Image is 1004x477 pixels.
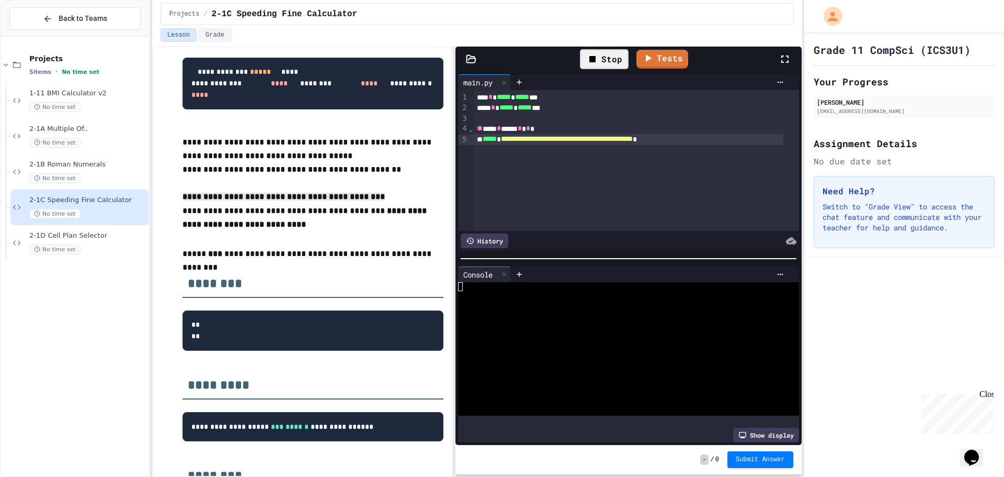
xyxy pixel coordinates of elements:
button: Submit Answer [727,451,793,468]
div: 5 [458,135,469,145]
iframe: chat widget [917,390,994,434]
span: Projects [169,10,200,18]
button: Back to Teams [9,7,141,30]
div: No due date set [814,155,995,168]
span: • [55,68,58,76]
h1: Grade 11 CompSci (ICS3U1) [814,42,971,57]
span: Submit Answer [736,456,785,464]
div: History [461,234,508,248]
span: Back to Teams [59,13,107,24]
div: [PERSON_NAME] [817,97,991,107]
span: No time set [29,245,81,254]
h3: Need Help? [823,185,986,197]
span: No time set [29,102,81,112]
div: My Account [813,4,845,28]
span: 2-1C Speeding Fine Calculator [212,8,357,20]
span: 5 items [29,69,51,75]
span: No time set [29,209,81,219]
div: 1 [458,92,469,103]
span: - [700,454,708,465]
span: 2-1B Roman Numerals [29,160,147,169]
p: Switch to "Grade View" to access the chat feature and communicate with your teacher for help and ... [823,202,986,233]
span: No time set [62,69,99,75]
div: 4 [458,124,469,134]
span: 2-1A Multiple Of.. [29,125,147,134]
div: main.py [458,74,511,90]
span: Projects [29,54,147,63]
div: 2 [458,103,469,113]
div: Show display [733,428,799,442]
iframe: chat widget [960,435,994,467]
button: Grade [199,28,231,42]
div: Console [458,269,498,280]
span: No time set [29,138,81,148]
div: Chat with us now!Close [4,4,72,66]
div: main.py [458,77,498,88]
div: Console [458,267,511,282]
div: [EMAIL_ADDRESS][DOMAIN_NAME] [817,107,991,115]
span: No time set [29,173,81,183]
span: 2-1D Cell Plan Selector [29,231,147,240]
span: 2-1C Speeding Fine Calculator [29,196,147,205]
span: 1-11 BMI Calculator v2 [29,89,147,98]
h2: Assignment Details [814,136,995,151]
a: Tests [636,50,688,69]
div: Stop [580,49,629,69]
h2: Your Progress [814,74,995,89]
span: / [711,456,714,464]
button: Lesson [161,28,197,42]
span: 0 [715,456,719,464]
span: Fold line [469,125,474,133]
span: / [203,10,207,18]
div: 3 [458,114,469,124]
